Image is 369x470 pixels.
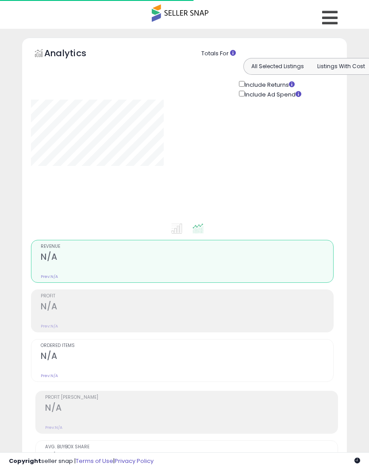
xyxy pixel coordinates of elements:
h2: N/A [41,252,333,264]
small: Prev: N/A [45,425,62,430]
span: Profit [PERSON_NAME] [45,395,338,400]
small: Prev: N/A [41,373,58,378]
strong: Copyright [9,457,41,465]
h2: N/A [41,351,333,363]
h5: Analytics [44,47,104,62]
span: Revenue [41,244,333,249]
span: Ordered Items [41,343,333,348]
small: Prev: N/A [41,324,58,329]
span: Profit [41,294,333,299]
h2: N/A [45,403,338,415]
a: Privacy Policy [115,457,154,465]
small: Prev: N/A [41,274,58,279]
span: Avg. Buybox Share [45,445,338,450]
a: Terms of Use [76,457,113,465]
div: seller snap | | [9,457,154,466]
h2: N/A [41,301,333,313]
